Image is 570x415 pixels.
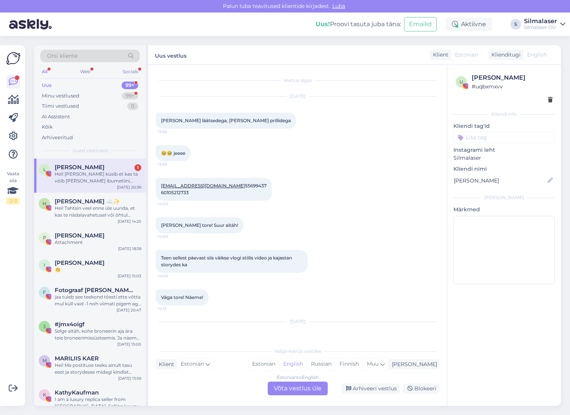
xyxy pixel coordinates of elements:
[156,318,439,325] div: [DATE]
[446,17,492,31] div: Aktiivne
[55,355,99,362] span: MARILIIS KAER
[43,324,46,329] span: j
[335,358,363,370] div: Finnish
[118,219,141,224] div: [DATE] 14:25
[341,384,400,394] div: Arhiveeri vestlus
[121,67,140,77] div: Socials
[42,92,79,100] div: Minu vestlused
[161,255,293,267] span: Teen sellest päevast siis väikse vlogi stiilis video ja kajastan storydes ka
[156,77,439,84] div: Vestlus algas
[155,50,186,60] label: Uus vestlus
[158,162,186,167] span: 13:59
[316,20,401,29] div: Proovi tasuta juba täna:
[158,129,186,135] span: 13:56
[134,164,141,171] div: 1
[55,287,134,294] span: Fotograaf Maigi
[510,19,521,30] div: S
[44,262,45,268] span: I
[43,392,46,398] span: K
[118,246,141,252] div: [DATE] 18:38
[453,194,555,201] div: [PERSON_NAME]
[55,198,120,205] span: helen ☁️✨
[127,102,138,110] div: 0
[161,183,245,189] a: [EMAIL_ADDRESS][DOMAIN_NAME]
[55,396,141,410] div: I am a luxury replica seller from [GEOGRAPHIC_DATA]. Selling luxury replicas including shoes, bag...
[316,20,330,28] b: Uus!
[42,123,53,131] div: Kõik
[524,24,557,30] div: Silmalaser OÜ
[42,113,70,121] div: AI Assistent
[6,198,20,204] div: 2 / 3
[453,154,555,162] p: Silmalaser
[453,206,555,214] p: Märkmed
[161,118,291,123] span: [PERSON_NAME] läätsedega, [PERSON_NAME] prillidega
[43,235,46,241] span: p
[117,341,141,347] div: [DATE] 15:00
[527,51,547,59] span: English
[55,328,141,341] div: Selge aitäh, kohe broneerin aja ära teie broneerimissüsteemis. Ja näeme varsti teie kliinikus. Su...
[43,289,46,295] span: F
[279,358,307,370] div: English
[118,376,141,381] div: [DATE] 13:59
[524,18,565,30] a: SilmalaserSilmalaser OÜ
[117,307,141,313] div: [DATE] 20:47
[73,147,108,154] span: Uued vestlused
[277,374,319,381] div: Estonian to English
[403,384,439,394] div: Blokeeri
[367,360,379,367] span: Muu
[156,93,439,100] div: [DATE]
[122,82,138,89] div: 99+
[161,150,185,156] span: 🥹🥹 jeeee
[55,362,141,376] div: Hei! Ma postituse teeks ainult tasu eest ja storydesse midagi kindlat lubada ei saa. Kui olete hu...
[55,389,99,396] span: KathyKaufman
[453,132,555,143] input: Lisa tag
[453,165,555,173] p: Kliendi nimi
[156,348,439,355] div: Valige keel ja vastake
[47,52,77,60] span: Otsi kliente
[55,266,141,273] div: 👏
[43,167,46,172] span: L
[404,17,437,31] button: Emailid
[42,82,52,89] div: Uus
[55,239,141,246] div: Attachment
[181,360,204,368] span: Estonian
[122,92,138,100] div: 99+
[453,122,555,130] p: Kliendi tag'id
[455,51,478,59] span: Estonian
[161,222,238,228] span: [PERSON_NAME] tore! Suur aitäh!
[55,205,141,219] div: Hei! Tahtsin veel enne üle uurida, et kas te nädalavahetusel või õhtul [PERSON_NAME] 18 ka töötat...
[459,79,463,85] span: u
[430,51,448,59] div: Klient
[453,146,555,154] p: Instagrami leht
[43,201,46,206] span: h
[42,102,79,110] div: Tiimi vestlused
[40,67,49,77] div: All
[55,171,141,184] div: Hei! [PERSON_NAME] küsib et kas ta võib [PERSON_NAME] ibumetiini kuna tal pea valutab? Või pole s...
[55,164,104,171] span: Lisabet Loigu
[161,183,267,195] span: 55699437 60105212733
[6,170,20,204] div: Vaata siia
[117,184,141,190] div: [DATE] 20:36
[55,232,104,239] span: pauline lotta
[158,306,186,311] span: 14:13
[472,73,553,82] div: [PERSON_NAME]
[330,3,347,9] span: Luba
[268,382,328,395] div: Võta vestlus üle
[454,176,546,185] input: Lisa nimi
[161,294,203,300] span: Väga tore! Näeme!
[55,321,85,328] span: #jmx4oigf
[158,201,186,207] span: 14:00
[118,273,141,279] div: [DATE] 15:03
[42,134,73,141] div: Arhiveeritud
[488,51,521,59] div: Klienditugi
[79,67,92,77] div: Web
[307,358,335,370] div: Russian
[156,360,174,368] div: Klient
[158,234,186,239] span: 14:00
[55,259,104,266] span: Inger V
[6,51,21,66] img: Askly Logo
[43,358,47,363] span: M
[389,360,437,368] div: [PERSON_NAME]
[524,18,557,24] div: Silmalaser
[472,82,553,91] div: # uqbxmxvv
